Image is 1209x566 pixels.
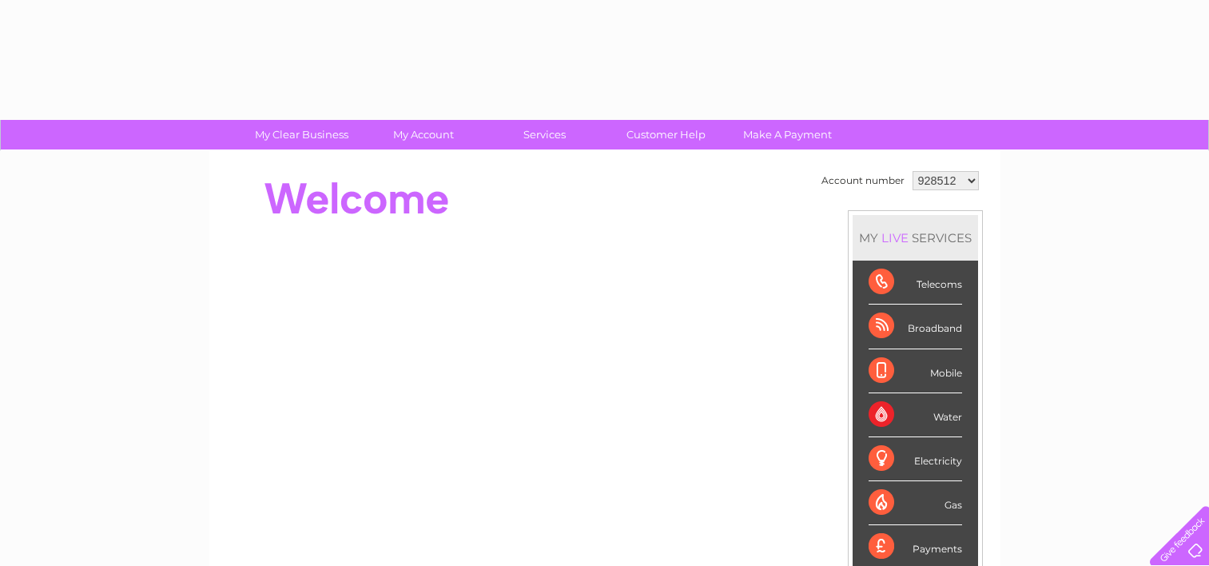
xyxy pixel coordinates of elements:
a: Services [479,120,610,149]
div: Gas [869,481,962,525]
div: Telecoms [869,261,962,305]
div: Mobile [869,349,962,393]
div: Electricity [869,437,962,481]
a: Customer Help [600,120,732,149]
td: Account number [817,167,909,194]
div: Water [869,393,962,437]
a: My Account [357,120,489,149]
div: Broadband [869,305,962,349]
a: My Clear Business [236,120,368,149]
div: LIVE [878,230,912,245]
a: Make A Payment [722,120,853,149]
div: MY SERVICES [853,215,978,261]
